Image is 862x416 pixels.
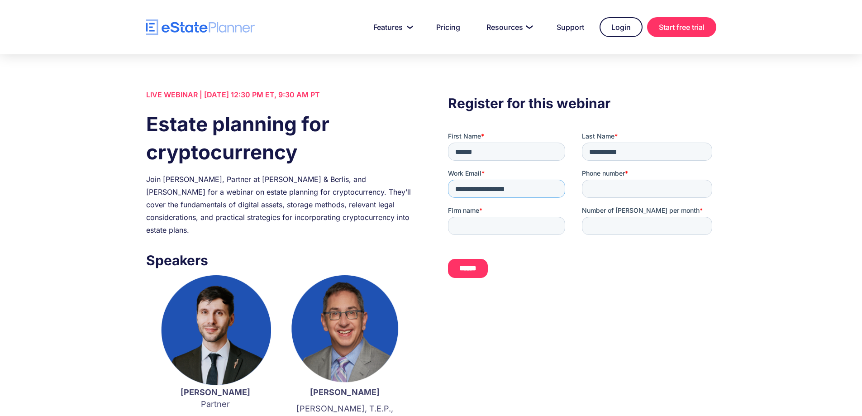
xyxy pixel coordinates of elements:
[146,19,255,35] a: home
[546,18,595,36] a: Support
[310,387,380,397] strong: [PERSON_NAME]
[146,110,414,166] h1: Estate planning for cryptocurrency
[146,88,414,101] div: LIVE WEBINAR | [DATE] 12:30 PM ET, 9:30 AM PT
[362,18,421,36] a: Features
[448,93,716,114] h3: Register for this webinar
[448,132,716,286] iframe: Form 0
[647,17,716,37] a: Start free trial
[181,387,250,397] strong: [PERSON_NAME]
[476,18,541,36] a: Resources
[425,18,471,36] a: Pricing
[146,250,414,271] h3: Speakers
[146,173,414,236] div: Join [PERSON_NAME], Partner at [PERSON_NAME] & Berlis, and [PERSON_NAME] for a webinar on estate ...
[160,387,271,410] p: Partner
[600,17,643,37] a: Login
